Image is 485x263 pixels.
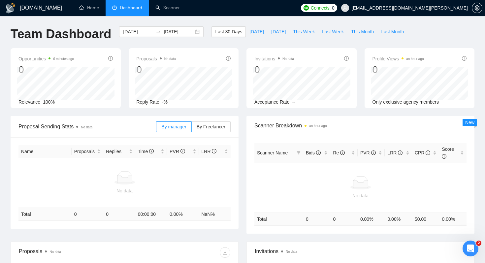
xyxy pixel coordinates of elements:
[220,250,230,255] span: download
[306,150,321,155] span: Bids
[292,99,295,105] span: --
[135,208,167,221] td: 00:00:00
[149,149,154,153] span: info-circle
[249,28,264,35] span: [DATE]
[137,99,159,105] span: Reply Rate
[254,99,290,105] span: Acceptance Rate
[311,4,331,12] span: Connects:
[137,63,176,76] div: 0
[18,122,156,131] span: Proposal Sending Stats
[180,149,185,153] span: info-circle
[371,150,376,155] span: info-circle
[426,150,430,155] span: info-circle
[286,250,297,253] span: No data
[167,208,199,221] td: 0.00 %
[72,145,103,158] th: Proposals
[18,55,74,63] span: Opportunities
[5,3,16,14] img: logo
[415,150,430,155] span: CPR
[322,28,344,35] span: Last Week
[340,150,345,155] span: info-circle
[463,241,478,256] iframe: Intercom live chat
[81,125,92,129] span: No data
[412,213,439,225] td: $ 0.00
[316,150,321,155] span: info-circle
[372,99,439,105] span: Only exclusive agency members
[254,63,294,76] div: 0
[18,145,72,158] th: Name
[74,148,96,155] span: Proposals
[398,150,403,155] span: info-circle
[343,6,347,10] span: user
[220,247,230,258] button: download
[318,26,347,37] button: Last Week
[254,213,303,225] td: Total
[330,213,358,225] td: 0
[360,150,376,155] span: PVR
[170,149,185,154] span: PVR
[53,57,74,61] time: 6 minutes ago
[43,99,55,105] span: 100%
[358,213,385,225] td: 0.00 %
[254,55,294,63] span: Invitations
[462,56,467,61] span: info-circle
[271,28,286,35] span: [DATE]
[79,5,99,11] a: homeHome
[211,26,246,37] button: Last 30 Days
[161,124,186,129] span: By manager
[465,120,474,125] span: New
[156,29,161,34] span: to
[282,57,294,61] span: No data
[246,26,268,37] button: [DATE]
[108,56,113,61] span: info-circle
[372,55,424,63] span: Profile Views
[202,149,217,154] span: LRR
[304,5,309,11] img: upwork-logo.png
[226,56,231,61] span: info-circle
[137,55,176,63] span: Proposals
[72,208,103,221] td: 0
[11,26,111,42] h1: Team Dashboard
[303,213,331,225] td: 0
[164,57,176,61] span: No data
[156,29,161,34] span: swap-right
[123,28,153,35] input: Start date
[351,28,374,35] span: This Month
[372,63,424,76] div: 0
[215,28,242,35] span: Last 30 Days
[197,124,225,129] span: By Freelancer
[472,3,482,13] button: setting
[103,208,135,221] td: 0
[155,5,180,11] a: searchScanner
[293,28,315,35] span: This Week
[381,28,404,35] span: Last Month
[406,57,424,61] time: an hour ago
[106,148,127,155] span: Replies
[472,5,482,11] a: setting
[289,26,318,37] button: This Week
[347,26,377,37] button: This Month
[199,208,231,221] td: NaN %
[344,56,349,61] span: info-circle
[377,26,407,37] button: Last Month
[18,208,72,221] td: Total
[49,250,61,254] span: No data
[164,28,194,35] input: End date
[120,5,142,11] span: Dashboard
[332,4,335,12] span: 0
[476,241,481,246] span: 2
[19,247,125,258] div: Proposals
[254,121,467,130] span: Scanner Breakdown
[21,187,228,194] div: No data
[18,99,40,105] span: Relevance
[18,63,74,76] div: 0
[333,150,345,155] span: Re
[387,150,403,155] span: LRR
[112,5,117,10] span: dashboard
[268,26,289,37] button: [DATE]
[442,154,446,159] span: info-circle
[212,149,216,153] span: info-circle
[439,213,467,225] td: 0.00 %
[295,148,302,158] span: filter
